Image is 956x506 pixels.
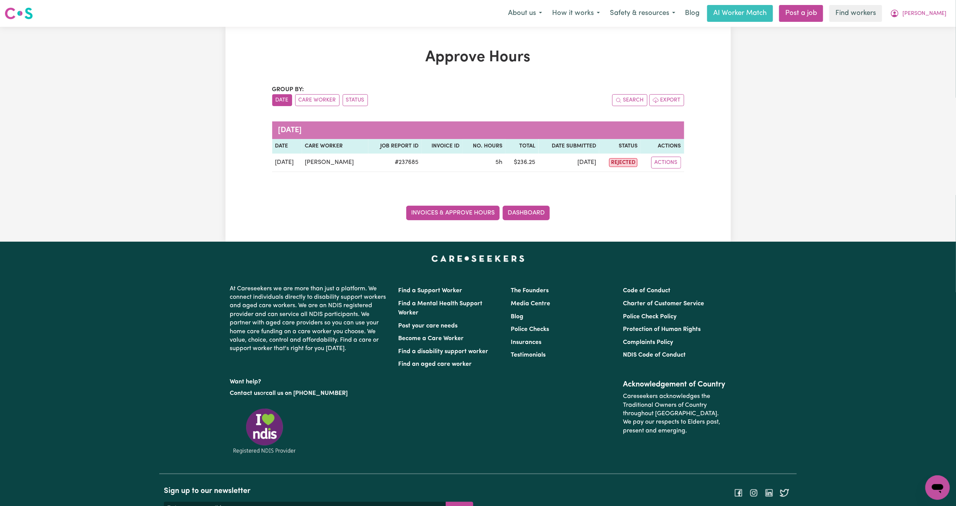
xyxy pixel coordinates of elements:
span: [PERSON_NAME] [902,10,946,18]
a: Media Centre [511,301,550,307]
button: How it works [547,5,605,21]
a: Complaints Policy [623,339,673,346]
a: Code of Conduct [623,288,670,294]
a: Testimonials [511,352,546,358]
img: Careseekers logo [5,7,33,20]
button: Search [612,94,647,106]
td: [DATE] [539,154,600,172]
a: Careseekers home page [431,255,525,262]
a: Follow Careseekers on Twitter [780,490,789,496]
button: About us [503,5,547,21]
a: Post a job [779,5,823,22]
a: Find a Mental Health Support Worker [399,301,483,316]
button: My Account [885,5,951,21]
button: sort invoices by care worker [295,94,340,106]
h2: Sign up to our newsletter [164,486,473,496]
span: 5 hours [495,159,502,165]
a: Blog [511,314,523,320]
a: Dashboard [503,206,550,220]
th: Total [505,139,539,154]
a: Protection of Human Rights [623,326,701,332]
img: Registered NDIS provider [230,407,299,455]
p: At Careseekers we are more than just a platform. We connect individuals directly to disability su... [230,282,389,356]
span: rejected [609,158,637,167]
a: Charter of Customer Service [623,301,704,307]
p: Careseekers acknowledges the Traditional Owners of Country throughout [GEOGRAPHIC_DATA]. We pay o... [623,389,726,438]
a: Follow Careseekers on LinkedIn [765,490,774,496]
a: Invoices & Approve Hours [406,206,500,220]
th: Invoice ID [422,139,462,154]
a: The Founders [511,288,549,294]
button: Actions [651,157,681,169]
a: Insurances [511,339,541,346]
button: sort invoices by paid status [343,94,368,106]
th: Date [272,139,302,154]
a: Find a disability support worker [399,349,489,355]
a: Become a Care Worker [399,336,464,342]
th: Status [599,139,641,154]
a: call us on [PHONE_NUMBER] [266,390,348,396]
th: Job Report ID [368,139,422,154]
h2: Acknowledgement of Country [623,380,726,389]
a: Find a Support Worker [399,288,462,294]
button: Export [649,94,684,106]
p: or [230,386,389,401]
a: NDIS Code of Conduct [623,352,686,358]
th: Care worker [302,139,368,154]
th: Date Submitted [539,139,600,154]
td: # 237685 [368,154,422,172]
iframe: Button to launch messaging window, conversation in progress [925,475,950,500]
th: No. Hours [462,139,505,154]
td: [PERSON_NAME] [302,154,368,172]
td: [DATE] [272,154,302,172]
a: Contact us [230,390,260,396]
caption: [DATE] [272,121,684,139]
a: Follow Careseekers on Facebook [734,490,743,496]
a: Careseekers logo [5,5,33,22]
a: Find an aged care worker [399,361,472,367]
a: Blog [680,5,704,22]
a: AI Worker Match [707,5,773,22]
h1: Approve Hours [272,48,684,67]
a: Police Check Policy [623,314,677,320]
p: Want help? [230,375,389,386]
td: $ 236.25 [505,154,539,172]
a: Post your care needs [399,323,458,329]
button: sort invoices by date [272,94,292,106]
a: Police Checks [511,326,549,332]
button: Safety & resources [605,5,680,21]
a: Find workers [829,5,882,22]
span: Group by: [272,87,304,93]
th: Actions [641,139,684,154]
a: Follow Careseekers on Instagram [749,490,758,496]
